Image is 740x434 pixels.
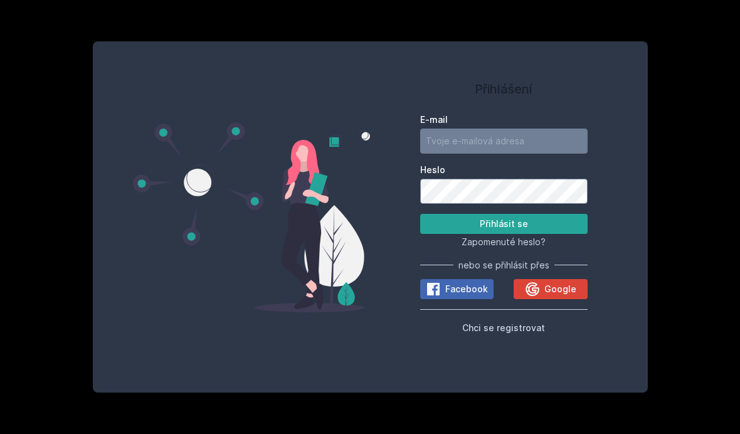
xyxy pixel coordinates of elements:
span: Google [544,283,576,295]
button: Facebook [420,279,494,299]
span: Facebook [445,283,488,295]
input: Tvoje e-mailová adresa [420,129,588,154]
label: Heslo [420,164,588,176]
span: Chci se registrovat [462,322,545,333]
button: Chci se registrovat [462,320,545,335]
span: Zapomenuté heslo? [462,236,546,247]
label: E-mail [420,114,588,126]
span: nebo se přihlásit přes [458,259,549,272]
button: Google [514,279,587,299]
button: Přihlásit se [420,214,588,234]
h1: Přihlášení [420,80,588,98]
